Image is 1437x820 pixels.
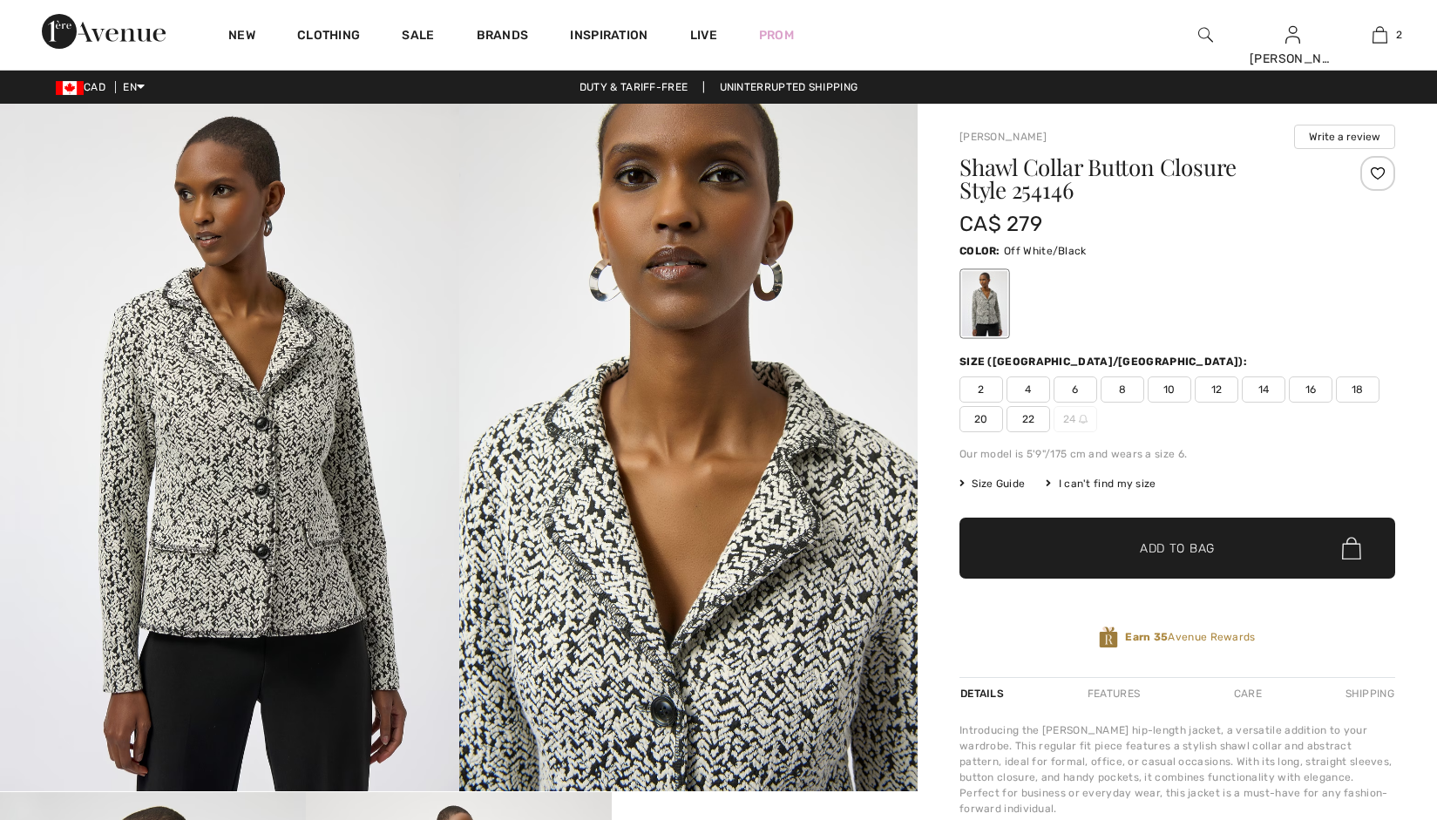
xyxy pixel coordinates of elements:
button: Write a review [1294,125,1395,149]
button: Add to Bag [959,518,1395,579]
span: 20 [959,406,1003,432]
a: [PERSON_NAME] [959,131,1047,143]
div: Features [1073,678,1155,709]
span: 4 [1007,376,1050,403]
a: New [228,28,255,46]
span: 8 [1101,376,1144,403]
span: EN [123,81,145,93]
a: Brands [477,28,529,46]
a: Sale [402,28,434,46]
div: Our model is 5'9"/175 cm and wears a size 6. [959,446,1395,462]
div: Off White/Black [962,271,1007,336]
img: Bag.svg [1342,537,1361,559]
a: Prom [759,26,794,44]
div: Details [959,678,1008,709]
img: ring-m.svg [1079,415,1088,424]
span: Size Guide [959,476,1025,491]
span: 18 [1336,376,1379,403]
img: 1ère Avenue [42,14,166,49]
span: Color: [959,245,1000,257]
span: CA$ 279 [959,212,1042,236]
span: 16 [1289,376,1332,403]
span: 2 [1396,27,1402,43]
span: 2 [959,376,1003,403]
span: Off White/Black [1004,245,1087,257]
span: 14 [1242,376,1285,403]
img: My Bag [1373,24,1387,45]
a: Sign In [1285,26,1300,43]
a: Live [690,26,717,44]
div: [PERSON_NAME] [1250,50,1335,68]
img: Canadian Dollar [56,81,84,95]
span: 24 [1054,406,1097,432]
img: My Info [1285,24,1300,45]
img: search the website [1198,24,1213,45]
strong: Earn 35 [1125,631,1168,643]
span: 10 [1148,376,1191,403]
span: Avenue Rewards [1125,629,1255,645]
span: 22 [1007,406,1050,432]
div: Shipping [1341,678,1395,709]
img: Shawl Collar Button Closure Style 254146. 2 [459,104,918,791]
a: Clothing [297,28,360,46]
div: I can't find my size [1046,476,1156,491]
div: Care [1219,678,1277,709]
span: Add to Bag [1140,539,1215,558]
div: Size ([GEOGRAPHIC_DATA]/[GEOGRAPHIC_DATA]): [959,354,1251,369]
h1: Shawl Collar Button Closure Style 254146 [959,156,1323,201]
img: Avenue Rewards [1099,626,1118,649]
span: 6 [1054,376,1097,403]
span: Inspiration [570,28,647,46]
span: 12 [1195,376,1238,403]
a: 2 [1337,24,1422,45]
span: CAD [56,81,112,93]
div: Introducing the [PERSON_NAME] hip-length jacket, a versatile addition to your wardrobe. This regu... [959,722,1395,817]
